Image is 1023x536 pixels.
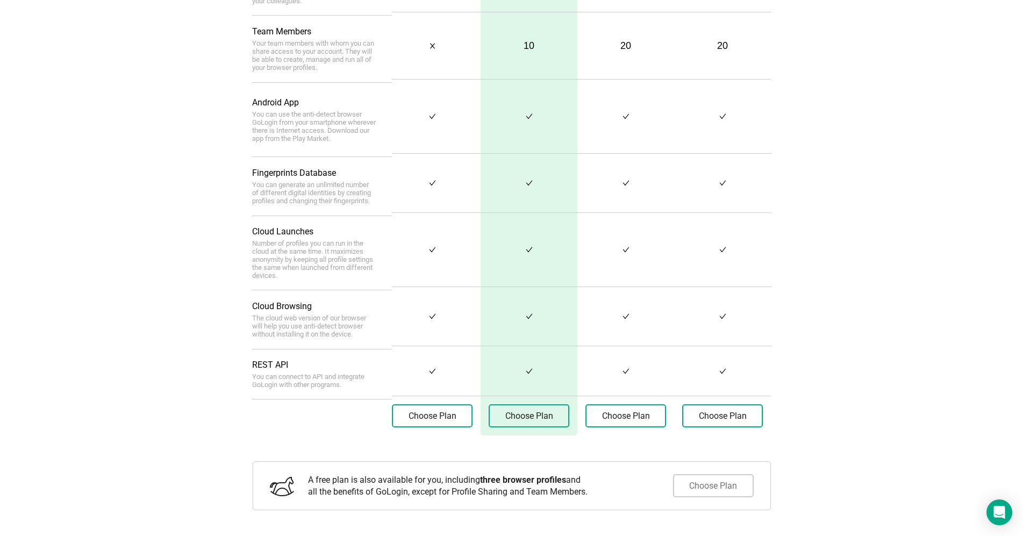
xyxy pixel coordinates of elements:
[623,113,629,120] i: icon: check
[682,40,763,52] div: 20
[585,404,666,427] button: Choose Plan
[673,474,754,497] button: Choose Plan
[429,246,436,253] i: icon: check
[623,368,629,375] i: icon: check
[489,404,569,427] button: Choose Plan
[252,168,392,178] div: Fingerprints Database
[252,26,392,37] div: Team Members
[623,180,629,187] i: icon: check
[429,180,436,187] i: icon: check
[623,246,629,253] i: icon: check
[429,113,436,120] i: icon: check
[252,97,392,108] div: Android App
[392,404,473,427] button: Choose Plan
[252,360,392,370] div: REST API
[252,226,392,237] div: Cloud Launches
[480,475,566,485] span: three browser profiles
[526,246,533,253] i: icon: check
[986,499,1012,525] div: Open Intercom Messenger
[429,313,436,320] i: icon: check
[252,301,392,311] div: Cloud Browsing
[719,113,726,120] i: icon: check
[429,42,436,49] i: icon: close
[719,246,726,253] i: icon: check
[252,110,376,142] div: You can use the anti-detect browser GoLogin from your smartphone wherever there is Internet acces...
[252,373,376,389] div: You can connect to API and integrate GoLogin with other programs.
[252,181,376,205] div: You can generate an unlimited number of different digital identities by creating profiles and cha...
[526,180,533,187] i: icon: check
[623,313,629,320] i: icon: check
[252,314,376,338] div: The cloud web version of our browser will help you use anti-detect browser without installing it ...
[682,404,763,427] button: Choose Plan
[526,368,533,375] i: icon: check
[252,39,376,72] div: Your team members with whom you can share access to your account. They will be able to create, ma...
[719,180,726,187] i: icon: check
[585,40,666,52] div: 20
[526,113,533,120] i: icon: check
[481,12,577,79] div: 10
[526,313,533,320] i: icon: check
[429,368,436,375] i: icon: check
[719,313,726,320] i: icon: check
[252,239,376,280] div: Number of profiles you can run in the cloud at the same time. It maximizes anonymity by keeping a...
[719,368,726,375] i: icon: check
[308,474,593,500] div: A free plan is also available for you, including and all the benefits of GoLogin, except for Prof...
